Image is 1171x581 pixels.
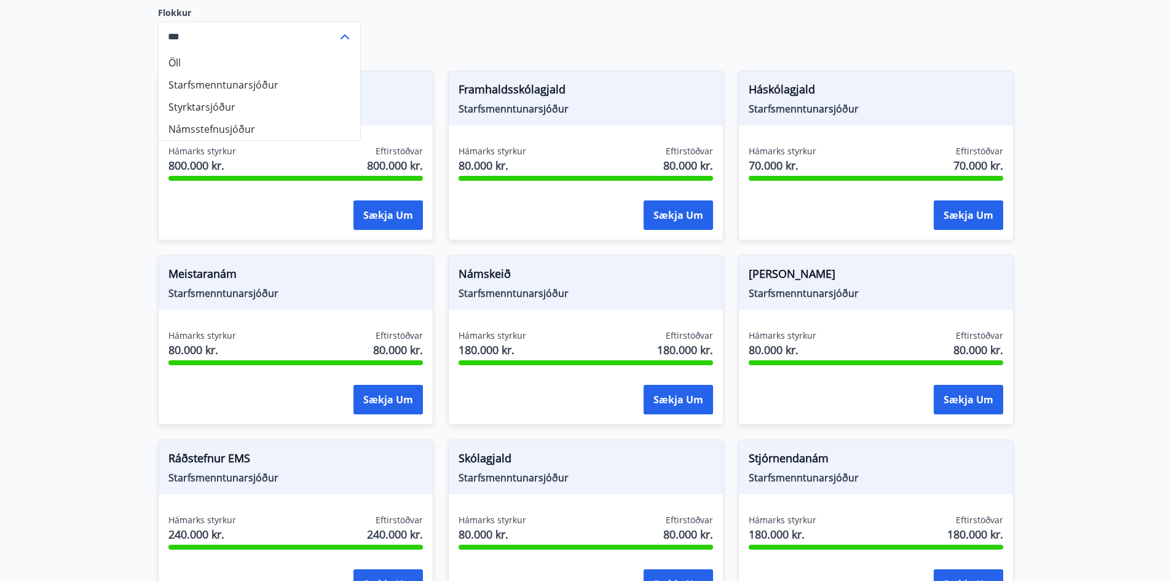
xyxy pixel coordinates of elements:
span: 240.000 kr. [367,526,423,542]
span: Hámarks styrkur [168,330,236,342]
span: Eftirstöðvar [956,514,1003,526]
span: Eftirstöðvar [376,514,423,526]
span: Starfsmenntunarsjóður [168,471,423,484]
li: Starfsmenntunarsjóður [159,74,360,96]
span: 80.000 kr. [459,526,526,542]
span: Eftirstöðvar [376,330,423,342]
span: Eftirstöðvar [956,330,1003,342]
span: Eftirstöðvar [666,514,713,526]
li: Námsstefnusjóður [159,118,360,140]
span: Stjórnendanám [749,450,1003,471]
span: 80.000 kr. [168,342,236,358]
span: Hámarks styrkur [459,330,526,342]
span: 80.000 kr. [749,342,816,358]
span: 180.000 kr. [749,526,816,542]
span: Framhaldsskólagjald [459,81,713,102]
button: Sækja um [934,385,1003,414]
span: Skólagjald [459,450,713,471]
button: Sækja um [353,200,423,230]
span: Hámarks styrkur [749,145,816,157]
label: Flokkur [158,7,361,19]
span: Eftirstöðvar [666,330,713,342]
span: Hámarks styrkur [168,514,236,526]
span: Námskeið [459,266,713,287]
span: Starfsmenntunarsjóður [168,287,423,300]
span: 800.000 kr. [168,157,236,173]
span: 80.000 kr. [459,157,526,173]
span: 80.000 kr. [663,526,713,542]
span: 180.000 kr. [657,342,713,358]
span: Starfsmenntunarsjóður [749,102,1003,116]
span: [PERSON_NAME] [749,266,1003,287]
span: Meistaranám [168,266,423,287]
span: 180.000 kr. [947,526,1003,542]
span: Eftirstöðvar [666,145,713,157]
span: Hámarks styrkur [168,145,236,157]
button: Sækja um [644,385,713,414]
span: 80.000 kr. [663,157,713,173]
span: 70.000 kr. [953,157,1003,173]
button: Sækja um [644,200,713,230]
span: Starfsmenntunarsjóður [749,471,1003,484]
button: Sækja um [353,385,423,414]
span: Starfsmenntunarsjóður [749,287,1003,300]
span: Eftirstöðvar [956,145,1003,157]
span: Starfsmenntunarsjóður [459,471,713,484]
span: 70.000 kr. [749,157,816,173]
span: Starfsmenntunarsjóður [459,102,713,116]
span: Starfsmenntunarsjóður [459,287,713,300]
span: Hámarks styrkur [459,145,526,157]
span: Hámarks styrkur [749,514,816,526]
span: Hámarks styrkur [459,514,526,526]
span: 80.000 kr. [953,342,1003,358]
span: 80.000 kr. [373,342,423,358]
button: Sækja um [934,200,1003,230]
li: Styrktarsjóður [159,96,360,118]
span: 240.000 kr. [168,526,236,542]
span: Hámarks styrkur [749,330,816,342]
li: Öll [159,52,360,74]
span: Ráðstefnur EMS [168,450,423,471]
span: Háskólagjald [749,81,1003,102]
span: 180.000 kr. [459,342,526,358]
span: Eftirstöðvar [376,145,423,157]
span: 800.000 kr. [367,157,423,173]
